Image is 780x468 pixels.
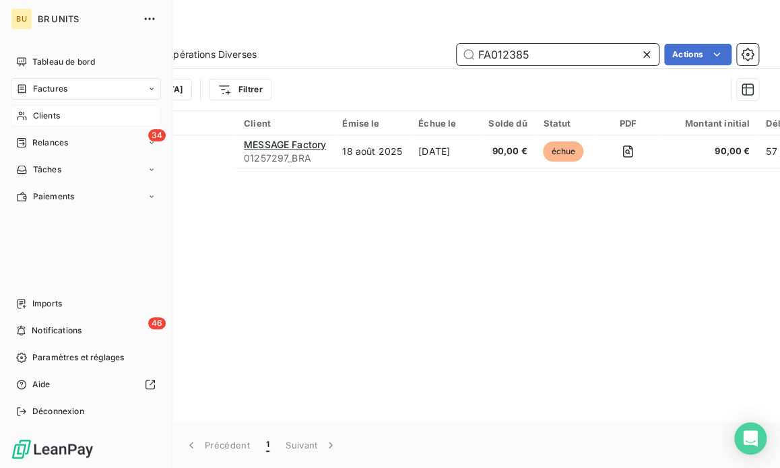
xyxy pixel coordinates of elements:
span: échue [543,141,583,162]
div: Solde dû [488,118,527,129]
button: Précédent [176,431,258,459]
div: Échue le [418,118,472,129]
span: Déconnexion [32,405,84,417]
div: Montant initial [669,118,750,129]
div: BU [11,8,32,30]
span: Paramètres et réglages [32,352,124,364]
span: Tableau de bord [32,56,95,68]
span: BR UNITS [38,13,135,24]
span: Factures [33,83,67,95]
span: 90,00 € [669,145,750,158]
button: Suivant [278,431,346,459]
span: MESSAGE Factory [244,139,326,150]
span: 34 [148,129,166,141]
span: Tâches [33,164,61,176]
span: 90,00 € [488,145,527,158]
button: 1 [258,431,278,459]
div: Statut [543,118,587,129]
span: Relances [32,137,68,149]
td: [DATE] [410,135,480,168]
span: Imports [32,298,62,310]
div: Client [244,118,326,129]
div: Émise le [342,118,402,129]
a: Aide [11,374,161,395]
button: Actions [664,44,732,65]
button: Filtrer [209,79,271,100]
span: 1 [266,438,269,452]
span: Aide [32,378,51,391]
span: Notifications [32,325,82,337]
span: Opérations Diverses [166,48,257,61]
td: 18 août 2025 [334,135,410,168]
img: Logo LeanPay [11,438,94,460]
div: Open Intercom Messenger [734,422,767,455]
span: Paiements [33,191,74,203]
div: PDF [603,118,652,129]
span: Clients [33,110,60,122]
input: Rechercher [457,44,659,65]
span: 01257297_BRA [244,152,326,165]
span: 46 [148,317,166,329]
